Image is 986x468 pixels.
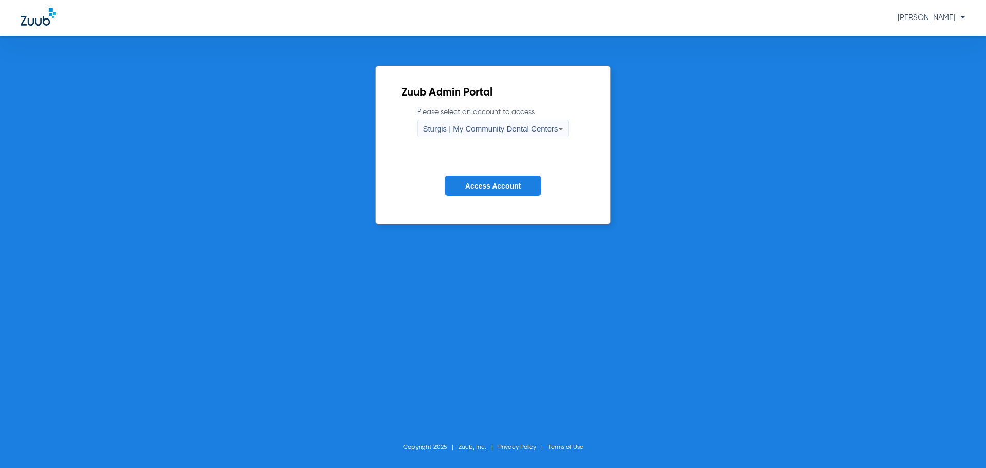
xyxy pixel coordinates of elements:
[445,176,541,196] button: Access Account
[935,419,986,468] iframe: Chat Widget
[423,124,558,133] span: Sturgis | My Community Dental Centers
[403,442,459,453] li: Copyright 2025
[498,444,536,451] a: Privacy Policy
[402,88,584,98] h2: Zuub Admin Portal
[21,8,56,26] img: Zuub Logo
[465,182,521,190] span: Access Account
[417,107,568,137] label: Please select an account to access
[548,444,583,451] a: Terms of Use
[898,14,965,22] span: [PERSON_NAME]
[459,442,498,453] li: Zuub, Inc.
